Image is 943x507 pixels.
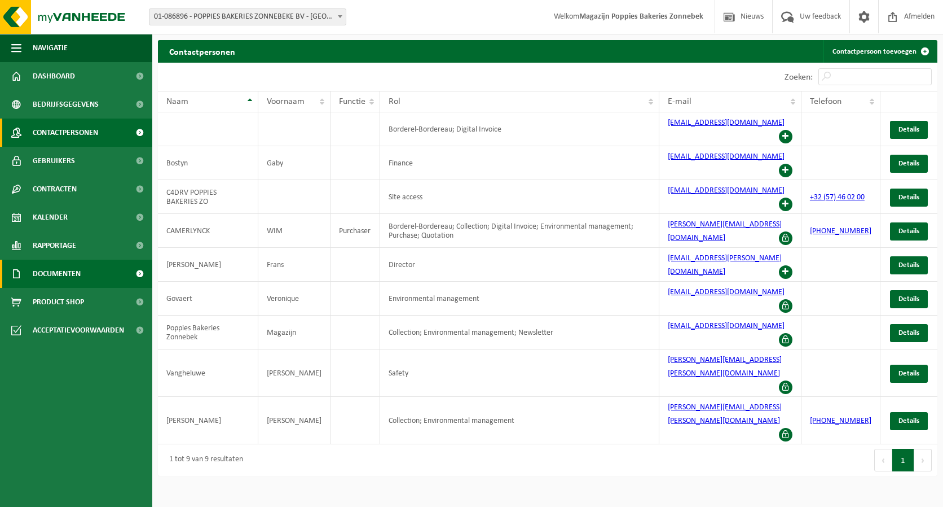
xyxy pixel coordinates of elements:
[149,9,346,25] span: 01-086896 - POPPIES BAKERIES ZONNEBEKE BV - ZONNEBEKE
[380,282,659,316] td: Environmental management
[898,126,919,133] span: Details
[668,152,785,161] a: [EMAIL_ADDRESS][DOMAIN_NAME]
[898,194,919,201] span: Details
[158,397,258,444] td: [PERSON_NAME]
[33,90,99,119] span: Bedrijfsgegevens
[898,417,919,425] span: Details
[380,248,659,282] td: Director
[668,119,785,127] a: [EMAIL_ADDRESS][DOMAIN_NAME]
[898,228,919,235] span: Details
[33,147,75,175] span: Gebruikers
[890,121,928,139] a: Details
[890,155,928,173] a: Details
[158,349,258,397] td: Vangheluwe
[668,220,782,242] a: [PERSON_NAME][EMAIL_ADDRESS][DOMAIN_NAME]
[267,97,305,106] span: Voornaam
[166,97,188,106] span: Naam
[890,412,928,430] a: Details
[668,254,782,276] a: [EMAIL_ADDRESS][PERSON_NAME][DOMAIN_NAME]
[33,62,75,90] span: Dashboard
[33,203,68,231] span: Kalender
[158,180,258,214] td: C4DRV POPPIES BAKERIES ZO
[380,146,659,180] td: Finance
[898,261,919,269] span: Details
[810,417,871,425] a: [PHONE_NUMBER]
[890,290,928,308] a: Details
[158,248,258,282] td: [PERSON_NAME]
[158,316,258,349] td: Poppies Bakeries Zonnebek
[890,189,928,207] a: Details
[890,324,928,342] a: Details
[258,349,331,397] td: [PERSON_NAME]
[380,112,659,146] td: Borderel-Bordereau; Digital Invoice
[158,146,258,180] td: Bostyn
[33,316,124,344] span: Acceptatievoorwaarden
[33,119,98,147] span: Contactpersonen
[668,97,691,106] span: E-mail
[158,282,258,316] td: Govaert
[914,449,932,471] button: Next
[33,34,68,62] span: Navigatie
[890,222,928,241] a: Details
[258,248,331,282] td: Frans
[890,256,928,274] a: Details
[258,397,331,444] td: [PERSON_NAME]
[890,365,928,383] a: Details
[258,146,331,180] td: Gaby
[810,193,865,202] a: +32 (57) 46 02 00
[892,449,914,471] button: 1
[874,449,892,471] button: Previous
[331,214,381,248] td: Purchaser
[668,288,785,296] a: [EMAIL_ADDRESS][DOMAIN_NAME]
[380,180,659,214] td: Site access
[380,316,659,349] td: Collection; Environmental management; Newsletter
[810,97,841,106] span: Telefoon
[898,295,919,303] span: Details
[33,288,84,316] span: Product Shop
[898,370,919,377] span: Details
[380,397,659,444] td: Collection; Environmental management
[258,316,331,349] td: Magazijn
[149,8,346,25] span: 01-086896 - POPPIES BAKERIES ZONNEBEKE BV - ZONNEBEKE
[668,356,782,378] a: [PERSON_NAME][EMAIL_ADDRESS][PERSON_NAME][DOMAIN_NAME]
[898,329,919,336] span: Details
[579,12,703,21] strong: Magazijn Poppies Bakeries Zonnebek
[258,282,331,316] td: Veronique
[380,214,659,248] td: Borderel-Bordereau; Collection; Digital Invoice; Environmental management; Purchase; Quotation
[823,40,936,63] a: Contactpersoon toevoegen
[339,97,365,106] span: Functie
[33,175,77,203] span: Contracten
[158,214,258,248] td: CAMERLYNCK
[785,73,813,82] label: Zoeken:
[33,260,81,288] span: Documenten
[258,214,331,248] td: WIM
[380,349,659,397] td: Safety
[33,231,76,260] span: Rapportage
[158,40,246,62] h2: Contactpersonen
[668,186,785,195] a: [EMAIL_ADDRESS][DOMAIN_NAME]
[668,403,782,425] a: [PERSON_NAME][EMAIL_ADDRESS][PERSON_NAME][DOMAIN_NAME]
[898,160,919,167] span: Details
[164,450,243,470] div: 1 tot 9 van 9 resultaten
[389,97,400,106] span: Rol
[668,322,785,330] a: [EMAIL_ADDRESS][DOMAIN_NAME]
[810,227,871,235] a: [PHONE_NUMBER]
